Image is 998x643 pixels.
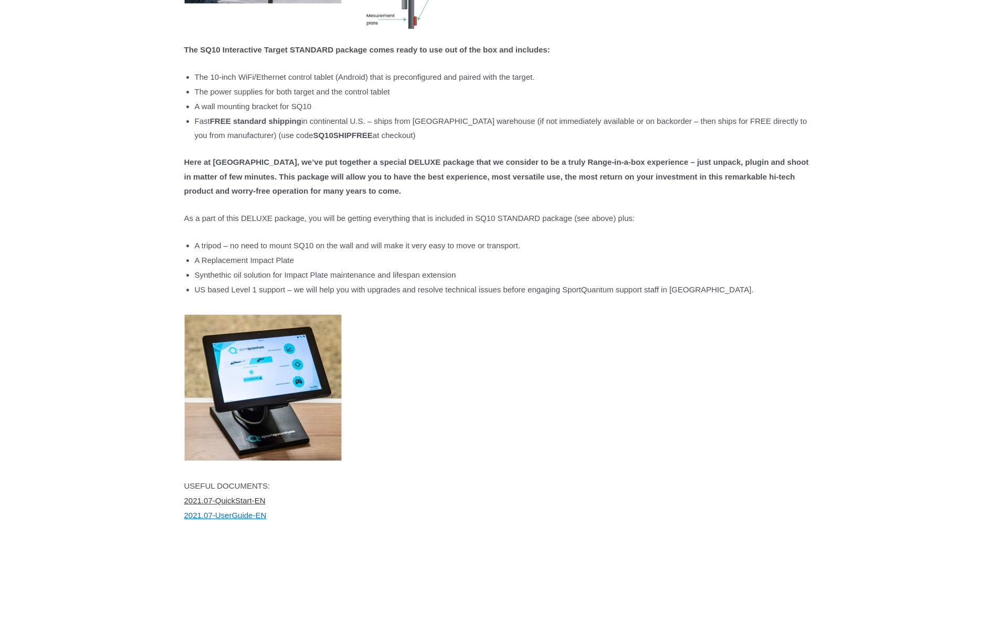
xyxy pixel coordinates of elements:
p: As a part of this DELUXE package, you will be getting everything that is included in SQ10 STANDAR... [184,211,814,226]
li: US based Level 1 support – we will help you with upgrades and resolve technical issues before eng... [195,282,814,297]
strong: The SQ10 Interactive Target STANDARD package comes ready to use out of the box and includes: [184,45,550,54]
strong: Here at [GEOGRAPHIC_DATA], we’ve put together a special DELUXE package that we consider to be a t... [184,157,809,196]
strong: FREE [210,117,231,125]
li: Fast in continental U.S. – ships from [GEOGRAPHIC_DATA] warehouse (if not immediately available o... [195,114,814,143]
li: The 10-inch WiFi/Ethernet control tablet (Android) that is preconfigured and paired with the target. [195,70,814,85]
strong: standard shipping [233,117,301,125]
a: 2021.07-UserGuide-EN [184,511,267,520]
li: A Replacement Impact Plate [195,253,814,268]
li: A tripod – no need to mount SQ10 on the wall and will make it very easy to move or transport. [195,238,814,253]
li: The power supplies for both target and the control tablet [195,85,814,99]
strong: SQ10SHIPFREE [313,131,372,140]
a: 2021.07-QuickStart-EN [184,496,266,505]
li: Synthethic oil solution for Impact Plate maintenance and lifespan extension [195,268,814,282]
li: A wall mounting bracket for SQ10 [195,99,814,114]
p: USEFUL DOCUMENTS: [184,479,814,523]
